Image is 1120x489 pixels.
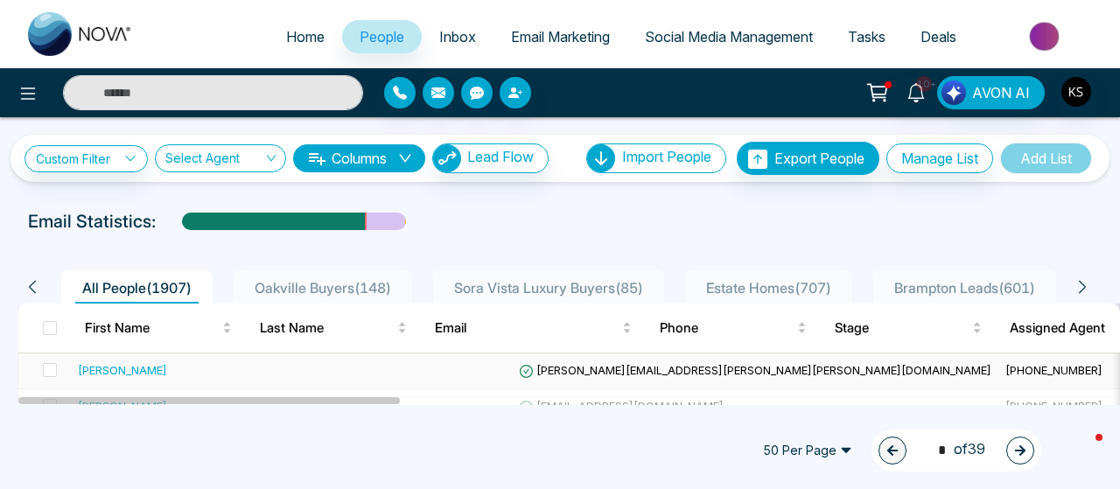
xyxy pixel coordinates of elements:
[751,437,864,465] span: 50 Per Page
[246,304,421,353] th: Last Name
[645,28,813,45] span: Social Media Management
[75,279,199,297] span: All People ( 1907 )
[432,143,549,173] button: Lead Flow
[293,144,425,172] button: Columnsdown
[71,304,246,353] th: First Name
[248,279,398,297] span: Oakville Buyers ( 148 )
[422,20,493,53] a: Inbox
[28,208,156,234] p: Email Statistics:
[660,318,794,339] span: Phone
[433,144,461,172] img: Lead Flow
[937,76,1045,109] button: AVON AI
[286,28,325,45] span: Home
[78,361,167,379] div: [PERSON_NAME]
[435,318,619,339] span: Email
[830,20,903,53] a: Tasks
[848,28,885,45] span: Tasks
[774,150,864,167] span: Export People
[28,12,133,56] img: Nova CRM Logo
[24,145,148,172] a: Custom Filter
[398,151,412,165] span: down
[447,279,650,297] span: Sora Vista Luxury Buyers ( 85 )
[835,318,969,339] span: Stage
[627,20,830,53] a: Social Media Management
[467,148,534,165] span: Lead Flow
[342,20,422,53] a: People
[1061,77,1091,107] img: User Avatar
[493,20,627,53] a: Email Marketing
[887,279,1042,297] span: Brampton Leads ( 601 )
[927,438,985,462] span: of 39
[519,363,991,377] span: [PERSON_NAME][EMAIL_ADDRESS][PERSON_NAME][PERSON_NAME][DOMAIN_NAME]
[821,304,996,353] th: Stage
[895,76,937,107] a: 10+
[622,148,711,165] span: Import People
[85,318,219,339] span: First Name
[1005,363,1102,377] span: [PHONE_NUMBER]
[425,143,549,173] a: Lead FlowLead Flow
[972,82,1030,103] span: AVON AI
[916,76,932,92] span: 10+
[983,17,1109,56] img: Market-place.gif
[941,80,966,105] img: Lead Flow
[886,143,993,173] button: Manage List
[260,318,394,339] span: Last Name
[511,28,610,45] span: Email Marketing
[360,28,404,45] span: People
[269,20,342,53] a: Home
[646,304,821,353] th: Phone
[699,279,838,297] span: Estate Homes ( 707 )
[903,20,974,53] a: Deals
[1060,430,1102,472] iframe: Intercom live chat
[920,28,956,45] span: Deals
[439,28,476,45] span: Inbox
[737,142,879,175] button: Export People
[421,304,646,353] th: Email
